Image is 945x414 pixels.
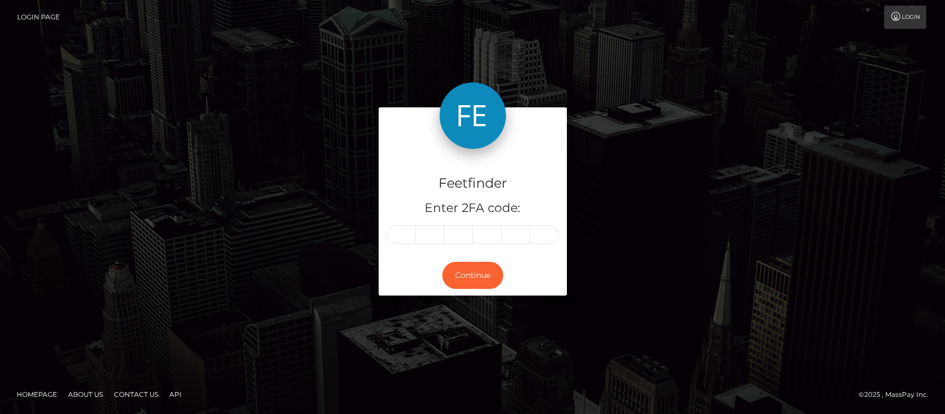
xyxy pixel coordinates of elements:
a: Login Page [17,6,60,29]
a: API [165,386,186,403]
a: Login [884,6,926,29]
img: Feetfinder [440,82,506,149]
a: Contact Us [110,386,163,403]
button: Continue [442,262,503,289]
a: About Us [64,386,107,403]
div: © 2025 , MassPay Inc. [859,389,937,401]
h5: Enter 2FA code: [387,200,559,217]
h4: Feetfinder [387,174,559,193]
a: Homepage [12,386,61,403]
